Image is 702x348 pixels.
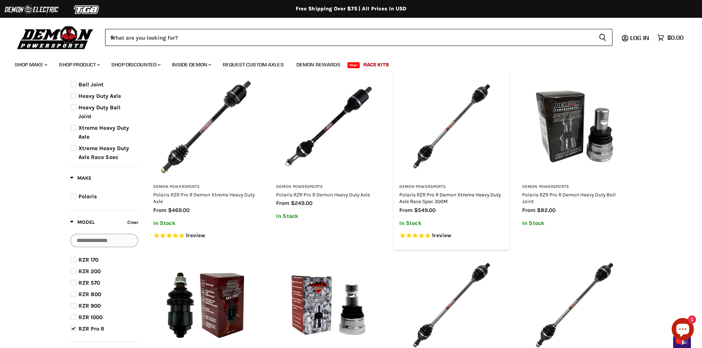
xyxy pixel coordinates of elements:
span: RZR 800 [78,291,101,298]
a: Inside Demon [167,57,216,72]
span: $249.00 [291,200,312,206]
inbox-online-store-chat: Shopify online store chat [669,318,696,342]
a: Polaris RZR Pro R Demon Xtreme Heavy Duty Axle [153,192,255,204]
p: In Stock [522,220,627,226]
span: $82.00 [537,207,555,213]
span: from [153,207,167,213]
a: Polaris RZR Pro R Demon Heavy Duty Ball Joint [522,192,616,204]
a: Log in [627,34,654,41]
span: $0.00 [667,34,683,41]
span: Make [70,175,91,181]
h3: Demon Powersports [399,184,504,190]
p: In Stock [153,220,258,226]
span: 1 reviews [432,232,451,239]
a: Shop Discounted [106,57,165,72]
a: Shop Make [9,57,52,72]
span: RZR 570 [78,279,100,286]
span: Heavy Duty Axle [78,93,121,99]
div: Free Shipping Over $75 | All Prices In USD [55,6,647,12]
img: Polaris RZR Pro R Demon Xtreme Heavy Duty Axle [153,74,258,179]
span: Rated 5.0 out of 5 stars 1 reviews [153,232,258,240]
span: $549.00 [414,207,436,213]
span: RZR 200 [78,268,101,275]
span: from [276,200,289,206]
img: Polaris RZR Pro R Demon Heavy Duty Axle [276,74,381,179]
ul: Main menu [9,54,682,72]
span: RZR 170 [78,256,98,263]
img: TGB Logo 2 [59,3,115,17]
h3: Demon Powersports [276,184,381,190]
span: Ball Joint [78,81,104,88]
a: Demon Rewards [291,57,346,72]
span: from [399,207,413,213]
img: Polaris RZR Pro R Demon Heavy Duty Ball Joint [522,74,627,179]
a: Polaris RZR Pro R Demon Xtreme Heavy Duty Axle Race Spec 300M [399,192,501,204]
img: Polaris RZR Pro R Demon Xtreme Heavy Duty Axle Race Spec 300M [399,74,504,179]
a: Request Custom Axles [217,57,289,72]
span: Xtreme Heavy Duty Axle [78,125,129,140]
a: $0.00 [654,32,687,43]
img: Demon Electric Logo 2 [4,3,59,17]
input: When autocomplete results are available use up and down arrows to review and enter to select [105,29,593,46]
img: Demon Powersports [15,24,96,50]
span: RZR Pro R [78,325,104,332]
span: RZR 900 [78,302,101,309]
a: Shop Product [53,57,104,72]
h3: Demon Powersports [153,184,258,190]
span: Rated 5.0 out of 5 stars 1 reviews [399,232,504,240]
a: Race Kits [358,57,394,72]
button: Search [593,29,612,46]
span: review [434,232,451,239]
h3: Demon Powersports [522,184,627,190]
button: Clear filter by Model [125,218,138,228]
span: review [188,232,205,239]
span: Log in [630,34,649,42]
input: Search Options [70,234,138,247]
span: RZR 1000 [78,314,103,321]
a: Polaris RZR Pro R Demon Heavy Duty Axle [276,192,370,198]
p: In Stock [399,220,504,226]
span: Xtreme Heavy Duty Axle Race Spec 300M [78,145,129,169]
span: 1 reviews [186,232,205,239]
span: Model [70,219,95,225]
button: Filter by Model [70,219,95,228]
span: Heavy Duty Ball Joint [78,104,121,120]
form: Product [105,29,612,46]
span: from [522,207,535,213]
span: Polaris [78,193,97,200]
span: $469.00 [168,207,189,213]
span: New! [347,62,360,68]
button: Filter by Make [70,175,91,184]
p: In Stock [276,213,381,219]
